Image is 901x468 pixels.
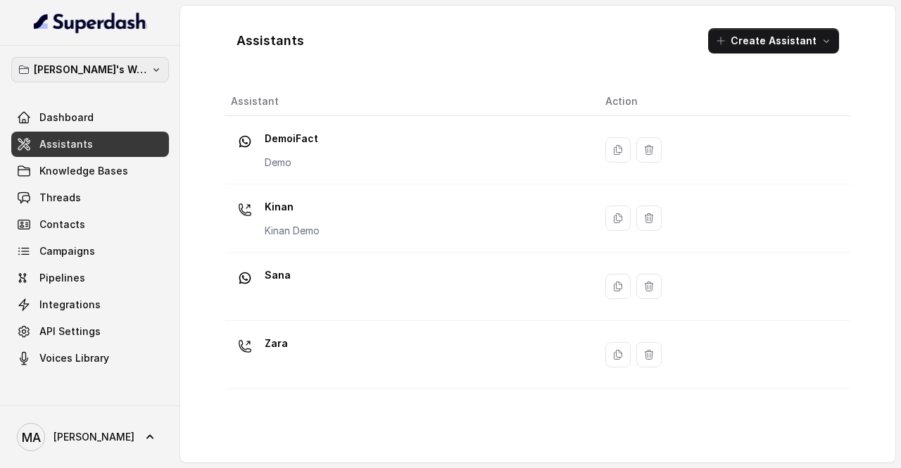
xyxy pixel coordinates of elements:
[225,87,594,116] th: Assistant
[39,298,101,312] span: Integrations
[265,332,288,355] p: Zara
[265,224,320,238] p: Kinan Demo
[39,244,95,258] span: Campaigns
[11,292,169,317] a: Integrations
[39,137,93,151] span: Assistants
[265,196,320,218] p: Kinan
[39,191,81,205] span: Threads
[11,185,169,210] a: Threads
[39,164,128,178] span: Knowledge Bases
[11,105,169,130] a: Dashboard
[11,417,169,457] a: [PERSON_NAME]
[11,158,169,184] a: Knowledge Bases
[237,30,304,52] h1: Assistants
[265,127,318,150] p: DemoiFact
[11,265,169,291] a: Pipelines
[22,430,41,445] text: MA
[39,351,109,365] span: Voices Library
[39,271,85,285] span: Pipelines
[34,11,147,34] img: light.svg
[265,264,291,286] p: Sana
[11,346,169,371] a: Voices Library
[39,110,94,125] span: Dashboard
[11,212,169,237] a: Contacts
[11,319,169,344] a: API Settings
[708,28,839,53] button: Create Assistant
[39,324,101,339] span: API Settings
[53,430,134,444] span: [PERSON_NAME]
[34,61,146,78] p: [PERSON_NAME]'s Workspace
[265,156,318,170] p: Demo
[39,217,85,232] span: Contacts
[594,87,850,116] th: Action
[11,132,169,157] a: Assistants
[11,57,169,82] button: [PERSON_NAME]'s Workspace
[11,239,169,264] a: Campaigns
